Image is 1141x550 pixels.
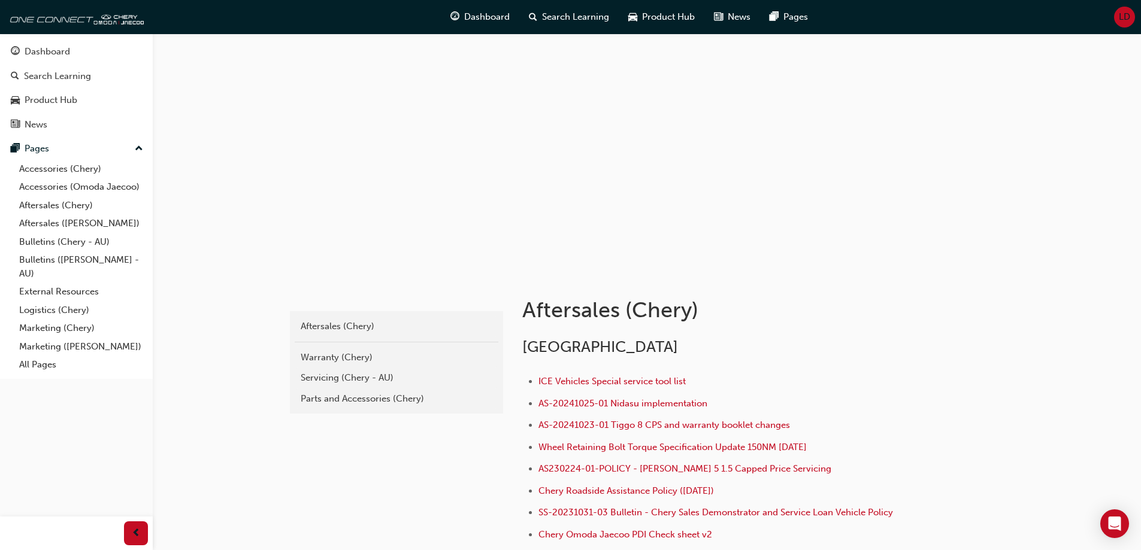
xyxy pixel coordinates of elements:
a: Bulletins (Chery - AU) [14,233,148,251]
span: [GEOGRAPHIC_DATA] [522,338,678,356]
a: Dashboard [5,41,148,63]
a: Parts and Accessories (Chery) [295,388,498,409]
div: Search Learning [24,69,91,83]
span: search-icon [529,10,537,25]
span: news-icon [11,120,20,130]
span: News [728,10,750,24]
span: news-icon [714,10,723,25]
a: External Resources [14,282,148,301]
a: Wheel Retaining Bolt Torque Specification Update 150NM [DATE] [538,442,807,452]
a: Aftersales ([PERSON_NAME]) [14,214,148,233]
span: Search Learning [542,10,609,24]
div: Open Intercom Messenger [1100,509,1129,538]
span: Dashboard [464,10,510,24]
a: Chery Omoda Jaecoo PDI Check sheet v2 [538,529,712,540]
button: Pages [5,138,148,160]
a: Product Hub [5,89,148,111]
div: Pages [25,142,49,156]
div: Parts and Accessories (Chery) [301,392,492,406]
a: Accessories (Omoda Jaecoo) [14,178,148,196]
a: Accessories (Chery) [14,160,148,178]
a: Marketing ([PERSON_NAME]) [14,338,148,356]
a: pages-iconPages [760,5,818,29]
a: News [5,114,148,136]
span: Pages [783,10,808,24]
div: News [25,118,47,132]
div: Warranty (Chery) [301,351,492,364]
a: All Pages [14,355,148,374]
div: Aftersales (Chery) [301,320,492,333]
a: Servicing (Chery - AU) [295,367,498,388]
a: Logistics (Chery) [14,301,148,320]
a: SS-20231031-03 Bulletin - Chery Sales Demonstrator and Service Loan Vehicle Policy [538,507,893,518]
span: guage-icon [450,10,459,25]
button: DashboardSearch LearningProduct HubNews [5,38,148,138]
span: pages-icon [770,10,779,25]
span: Product Hub [642,10,695,24]
a: Aftersales (Chery) [14,196,148,215]
a: AS-20241025-01 Nidasu implementation [538,398,707,409]
a: Warranty (Chery) [295,347,498,368]
span: car-icon [628,10,637,25]
span: search-icon [11,71,19,82]
a: Marketing (Chery) [14,319,148,338]
span: prev-icon [132,526,141,541]
a: car-iconProduct Hub [619,5,704,29]
div: Product Hub [25,93,77,107]
a: ICE Vehicles Special service tool list [538,376,686,387]
span: up-icon [135,141,143,157]
a: Bulletins ([PERSON_NAME] - AU) [14,251,148,282]
a: search-iconSearch Learning [519,5,619,29]
a: Search Learning [5,65,148,87]
span: pages-icon [11,144,20,154]
a: guage-iconDashboard [441,5,519,29]
span: guage-icon [11,47,20,57]
a: AS-20241023-01 Tiggo 8 CPS and warranty booklet changes [538,420,790,430]
h1: Aftersales (Chery) [522,297,915,323]
span: LD [1119,10,1130,24]
a: news-iconNews [704,5,760,29]
a: Aftersales (Chery) [295,316,498,337]
img: oneconnect [6,5,144,29]
div: Dashboard [25,45,70,59]
span: car-icon [11,95,20,106]
a: Chery Roadside Assistance Policy ([DATE]) [538,485,714,496]
div: Servicing (Chery - AU) [301,371,492,385]
button: LD [1114,7,1135,28]
a: AS230224-01-POLICY - [PERSON_NAME] 5 1.5 Capped Price Servicing [538,463,831,474]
